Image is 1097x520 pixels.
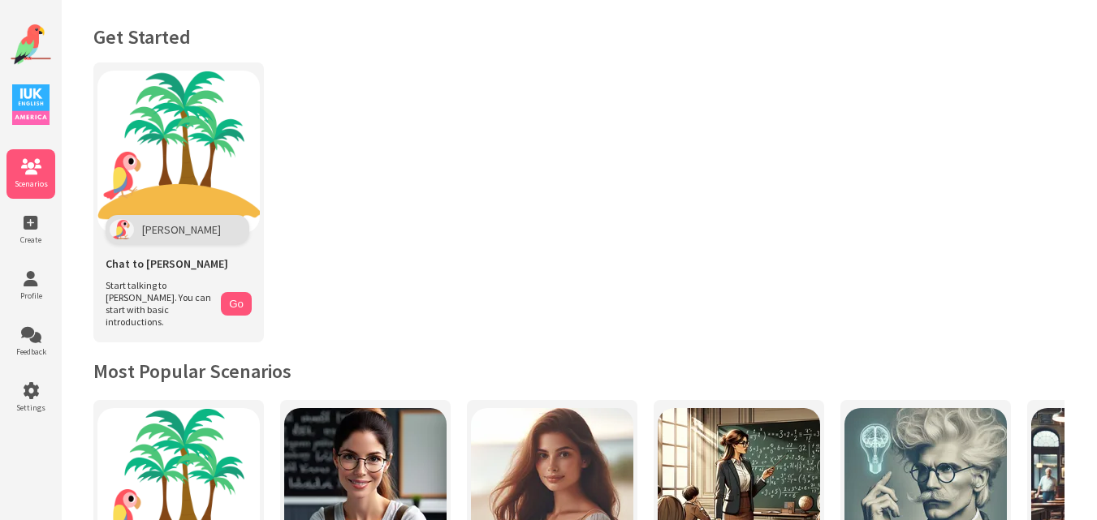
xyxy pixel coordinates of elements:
[6,234,55,245] span: Create
[6,178,55,189] span: Scenarios
[110,219,134,240] img: Polly
[106,256,228,271] span: Chat to [PERSON_NAME]
[11,24,51,65] img: Website Logo
[97,71,260,233] img: Chat with Polly
[142,222,221,237] span: [PERSON_NAME]
[106,279,213,328] span: Start talking to [PERSON_NAME]. You can start with basic introductions.
[93,359,1065,384] h2: Most Popular Scenarios
[6,290,55,301] span: Profile
[93,24,1065,49] h1: Get Started
[221,292,252,316] button: Go
[6,346,55,357] span: Feedback
[6,402,55,413] span: Settings
[12,84,50,125] img: IUK Logo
